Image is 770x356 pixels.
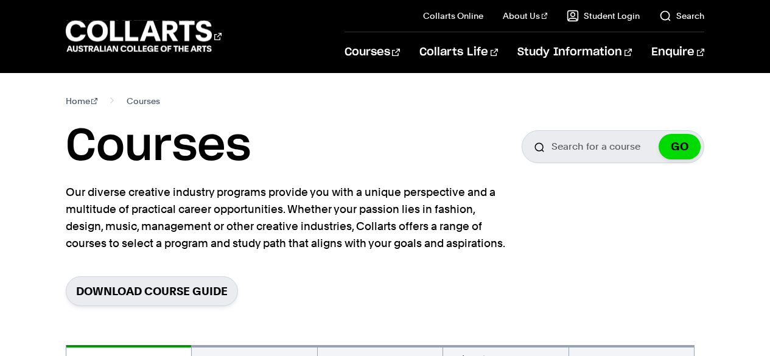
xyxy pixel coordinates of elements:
a: About Us [503,10,548,22]
button: GO [659,134,701,159]
a: Search [659,10,704,22]
a: Download Course Guide [66,276,238,306]
a: Home [66,92,98,110]
div: Go to homepage [66,19,222,54]
a: Courses [345,32,400,72]
a: Collarts Online [423,10,483,22]
input: Search for a course [522,130,704,163]
h1: Courses [66,119,251,174]
span: Courses [127,92,160,110]
p: Our diverse creative industry programs provide you with a unique perspective and a multitude of p... [66,184,510,252]
a: Study Information [517,32,632,72]
a: Enquire [651,32,704,72]
a: Student Login [567,10,640,22]
a: Collarts Life [419,32,498,72]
